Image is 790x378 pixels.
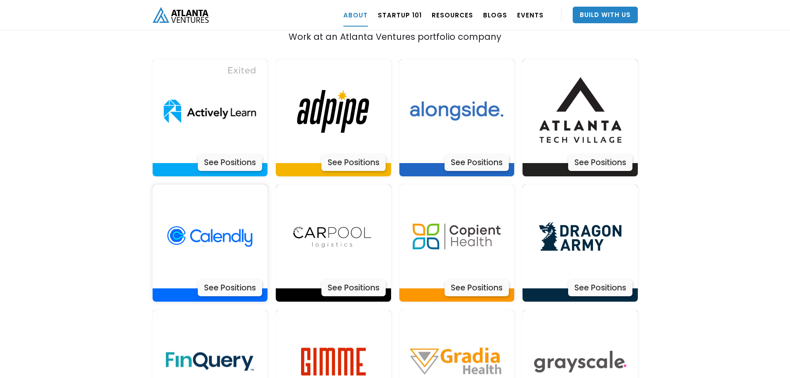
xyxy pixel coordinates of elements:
[399,59,515,176] a: Actively LearnSee Positions
[153,59,268,176] a: Actively LearnSee Positions
[405,185,508,288] img: Actively Learn
[198,154,262,171] div: See Positions
[321,280,386,296] div: See Positions
[343,3,368,27] a: ABOUT
[568,154,632,171] div: See Positions
[405,59,508,163] img: Actively Learn
[517,3,544,27] a: EVENTS
[523,185,638,302] a: Actively LearnSee Positions
[568,280,632,296] div: See Positions
[153,185,268,302] a: Actively LearnSee Positions
[276,185,391,302] a: Actively LearnSee Positions
[523,59,638,176] a: Actively LearnSee Positions
[445,154,509,171] div: See Positions
[198,280,262,296] div: See Positions
[158,185,262,288] img: Actively Learn
[282,59,385,163] img: Actively Learn
[432,3,473,27] a: RESOURCES
[276,59,391,176] a: Actively LearnSee Positions
[445,280,509,296] div: See Positions
[483,3,507,27] a: BLOGS
[282,185,385,288] img: Actively Learn
[528,59,632,163] img: Actively Learn
[158,59,262,163] img: Actively Learn
[528,185,632,288] img: Actively Learn
[378,3,422,27] a: Startup 101
[321,154,386,171] div: See Positions
[573,7,638,23] a: Build With Us
[399,185,515,302] a: Actively LearnSee Positions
